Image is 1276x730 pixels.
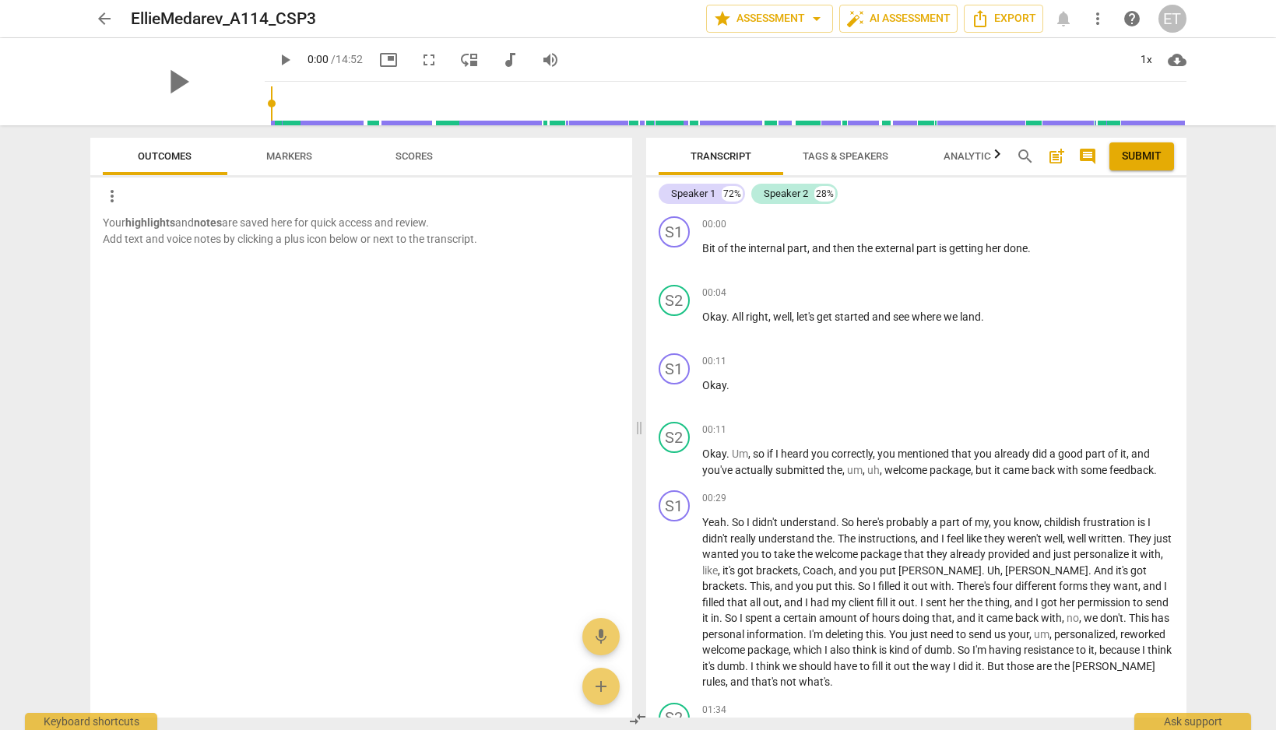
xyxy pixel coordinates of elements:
[831,596,849,609] span: my
[748,447,753,460] span: ,
[985,596,1010,609] span: thing
[932,612,952,624] span: that
[702,564,718,577] span: Filler word
[859,564,880,577] span: you
[783,612,819,624] span: certain
[986,242,1004,254] span: her
[750,580,770,592] span: This
[1154,464,1157,476] span: .
[750,596,763,609] span: all
[737,564,756,577] span: got
[1148,516,1151,528] span: I
[1138,580,1143,592] span: ,
[966,532,984,545] span: like
[774,548,797,560] span: take
[1113,580,1138,592] span: want
[730,242,748,254] span: the
[902,612,932,624] span: doing
[702,311,726,323] span: Okay
[726,379,729,391] span: .
[719,612,725,624] span: .
[835,311,872,323] span: started
[947,532,966,545] span: feel
[780,516,836,528] span: understand
[536,46,564,74] button: Volume
[846,9,865,28] span: auto_fix_high
[756,564,798,577] span: brackets
[817,311,835,323] span: get
[702,447,726,460] span: Okay
[592,627,610,646] span: mic
[592,677,610,696] span: add
[849,596,877,609] span: client
[957,612,978,624] span: and
[875,242,916,254] span: external
[831,447,873,460] span: correctly
[764,186,808,202] div: Speaker 2
[761,548,774,560] span: to
[812,242,833,254] span: and
[1016,147,1035,166] span: search
[659,353,690,384] div: Change speaker
[1041,596,1060,609] span: got
[993,580,1015,592] span: four
[276,51,294,69] span: play_arrow
[989,516,993,528] span: ,
[784,596,805,609] span: and
[718,242,730,254] span: of
[735,464,775,476] span: actually
[872,612,902,624] span: hours
[898,596,915,609] span: out
[1013,144,1038,169] button: Search
[1128,532,1154,545] span: They
[1145,596,1169,609] span: send
[993,516,1014,528] span: you
[1094,564,1116,577] span: And
[1143,580,1164,592] span: and
[1123,9,1141,28] span: help
[836,516,842,528] span: .
[775,447,781,460] span: I
[732,516,747,528] span: So
[960,311,981,323] span: land
[873,580,878,592] span: I
[926,596,949,609] span: sent
[792,311,796,323] span: ,
[886,516,931,528] span: probably
[1047,147,1066,166] span: post_add
[857,242,875,254] span: the
[1120,447,1127,460] span: it
[718,564,722,577] span: ,
[1035,596,1041,609] span: I
[702,596,727,609] span: filled
[964,5,1043,33] button: Export
[949,242,986,254] span: getting
[730,532,758,545] span: really
[753,447,767,460] span: so
[1081,464,1109,476] span: some
[975,464,994,476] span: but
[103,215,620,247] p: Your and are saved here for quick access and review. Add text and voice notes by clicking a plus ...
[803,150,888,162] span: Tags & Speakers
[702,464,735,476] span: you've
[741,548,761,560] span: you
[981,311,984,323] span: .
[987,564,1000,577] span: Uh
[884,464,930,476] span: welcome
[878,580,903,592] span: filled
[711,612,719,624] span: in
[978,612,986,624] span: it
[1032,548,1053,560] span: and
[912,311,944,323] span: where
[903,580,912,592] span: it
[807,9,826,28] span: arrow_drop_down
[702,242,718,254] span: Bit
[659,216,690,247] div: Change speaker
[1044,516,1083,528] span: childish
[975,516,989,528] span: my
[814,186,835,202] div: 28%
[702,423,726,437] span: 00:11
[877,447,898,460] span: you
[856,516,886,528] span: here's
[1127,447,1131,460] span: ,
